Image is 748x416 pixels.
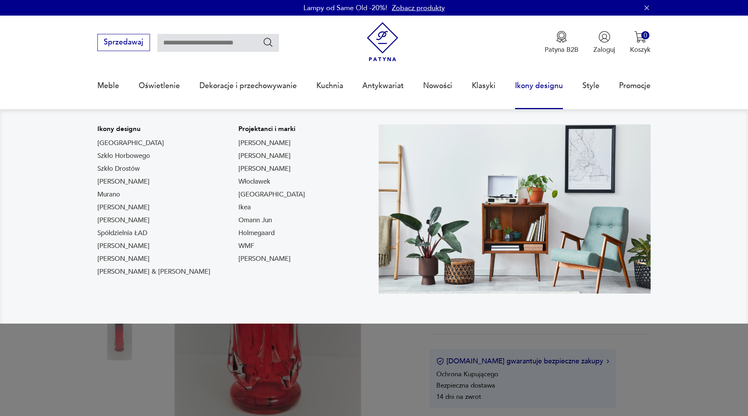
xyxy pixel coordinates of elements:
button: Patyna B2B [545,31,579,54]
a: [PERSON_NAME] [238,151,291,161]
p: Projektanci i marki [238,124,305,134]
a: Style [582,68,600,104]
a: [GEOGRAPHIC_DATA] [238,190,305,199]
a: [GEOGRAPHIC_DATA] [97,138,164,148]
p: Koszyk [630,45,651,54]
a: [PERSON_NAME] [97,177,150,186]
a: Spółdzielnia ŁAD [97,228,147,238]
a: [PERSON_NAME] [238,254,291,264]
a: [PERSON_NAME] [97,254,150,264]
a: [PERSON_NAME] & [PERSON_NAME] [97,267,210,276]
a: Szkło Drostów [97,164,140,173]
img: Meble [379,124,651,294]
button: Zaloguj [593,31,615,54]
img: Patyna - sklep z meblami i dekoracjami vintage [363,22,402,62]
button: 0Koszyk [630,31,651,54]
a: [PERSON_NAME] [97,241,150,251]
a: WMF [238,241,254,251]
a: [PERSON_NAME] [97,203,150,212]
a: Ikona medaluPatyna B2B [545,31,579,54]
a: Promocje [619,68,651,104]
a: Zobacz produkty [392,3,445,13]
a: [PERSON_NAME] [97,216,150,225]
a: Murano [97,190,120,199]
a: Meble [97,68,119,104]
a: Kuchnia [316,68,343,104]
a: Ikea [238,203,251,212]
a: Dekoracje i przechowywanie [199,68,297,104]
button: Sprzedawaj [97,34,150,51]
img: Ikona medalu [556,31,568,43]
p: Zaloguj [593,45,615,54]
a: Omann Jun [238,216,272,225]
p: Lampy od Same Old -20%! [303,3,387,13]
img: Ikonka użytkownika [598,31,610,43]
button: Szukaj [263,37,274,48]
a: Sprzedawaj [97,40,150,46]
p: Ikony designu [97,124,210,134]
a: Klasyki [472,68,496,104]
a: [PERSON_NAME] [238,164,291,173]
a: Nowości [423,68,452,104]
div: 0 [641,31,649,39]
p: Patyna B2B [545,45,579,54]
a: Oświetlenie [139,68,180,104]
a: Szkło Horbowego [97,151,150,161]
a: Włocławek [238,177,270,186]
img: Ikona koszyka [634,31,646,43]
a: Ikony designu [515,68,563,104]
a: [PERSON_NAME] [238,138,291,148]
a: Antykwariat [362,68,404,104]
a: Holmegaard [238,228,275,238]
